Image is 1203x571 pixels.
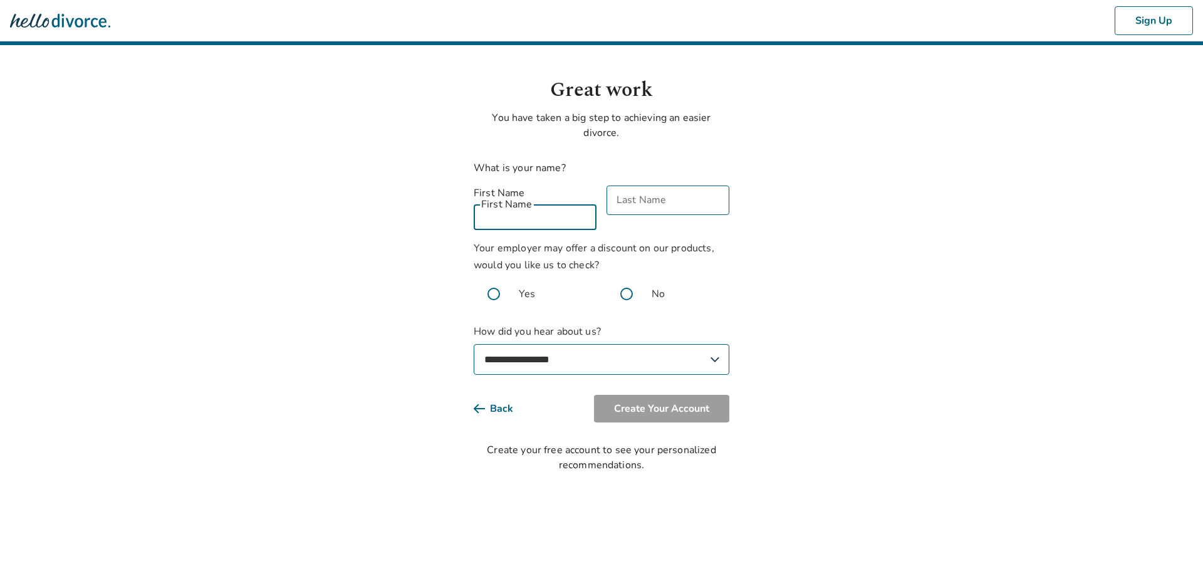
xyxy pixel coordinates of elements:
[474,344,729,375] select: How did you hear about us?
[474,395,533,422] button: Back
[474,324,729,375] label: How did you hear about us?
[594,395,729,422] button: Create Your Account
[474,241,714,272] span: Your employer may offer a discount on our products, would you like us to check?
[10,8,110,33] img: Hello Divorce Logo
[519,286,535,301] span: Yes
[474,161,566,175] label: What is your name?
[474,75,729,105] h1: Great work
[474,186,596,201] label: First Name
[474,443,729,473] div: Create your free account to see your personalized recommendations.
[652,286,665,301] span: No
[1115,6,1193,35] button: Sign Up
[1140,511,1203,571] iframe: Chat Widget
[474,110,729,140] p: You have taken a big step to achieving an easier divorce.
